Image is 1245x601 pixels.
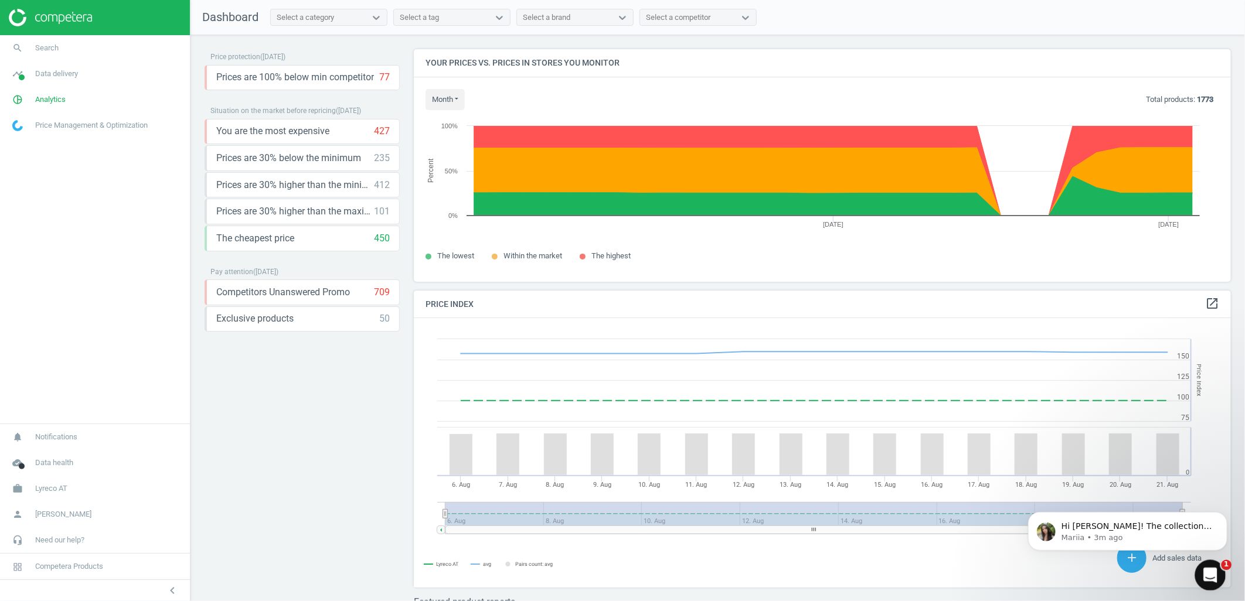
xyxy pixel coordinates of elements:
[35,94,66,105] span: Analytics
[1222,560,1232,571] span: 1
[968,481,990,489] tspan: 17. Aug
[427,158,435,183] tspan: Percent
[414,49,1231,77] h4: Your prices vs. prices in stores you monitor
[374,152,390,165] div: 235
[516,561,553,567] tspan: Pairs count: avg
[6,88,29,111] i: pie_chart_outlined
[6,452,29,474] i: cloud_done
[1181,414,1189,422] text: 75
[1195,364,1203,397] tspan: Price Index
[216,312,294,325] span: Exclusive products
[400,12,439,23] div: Select a tag
[216,205,374,218] span: Prices are 30% higher than the maximal
[780,481,801,489] tspan: 13. Aug
[646,12,710,23] div: Select a competitor
[216,152,361,165] span: Prices are 30% below the minimum
[35,120,148,131] span: Price Management & Optimization
[158,583,187,598] button: chevron_left
[499,481,517,489] tspan: 7. Aug
[6,426,29,448] i: notifications
[921,481,943,489] tspan: 16. Aug
[1195,560,1226,591] iframe: Intercom live chat
[379,312,390,325] div: 50
[874,481,896,489] tspan: 15. Aug
[253,268,278,276] span: ( [DATE] )
[216,71,374,84] span: Prices are 100% below min competitor
[165,583,179,597] i: chevron_left
[210,268,253,276] span: Pay attention
[35,457,73,468] span: Data health
[260,53,285,61] span: ( [DATE] )
[1177,393,1189,401] text: 100
[202,10,258,24] span: Dashboard
[1011,487,1245,569] iframe: Intercom notifications message
[686,481,707,489] tspan: 11. Aug
[1177,373,1189,381] text: 125
[216,125,329,138] span: You are the most expensive
[6,529,29,551] i: headset_mic
[1205,296,1219,312] a: open_in_new
[827,481,849,489] tspan: 14. Aug
[414,291,1231,318] h4: Price Index
[210,107,336,115] span: Situation on the market before repricing
[35,432,77,442] span: Notifications
[1015,481,1037,489] tspan: 18. Aug
[6,63,29,85] i: timeline
[374,286,390,299] div: 709
[1159,221,1179,228] tspan: [DATE]
[593,481,611,489] tspan: 9. Aug
[9,9,92,26] img: ajHJNr6hYgQAAAAASUVORK5CYII=
[733,481,754,489] tspan: 12. Aug
[6,503,29,525] i: person
[441,122,458,129] text: 100%
[374,125,390,138] div: 427
[35,43,59,53] span: Search
[1177,352,1189,360] text: 150
[374,205,390,218] div: 101
[448,212,458,219] text: 0%
[823,221,843,228] tspan: [DATE]
[546,481,564,489] tspan: 8. Aug
[216,179,374,192] span: Prices are 30% higher than the minimum
[35,69,78,79] span: Data delivery
[436,562,459,568] tspan: Lyreco AT
[35,483,67,494] span: Lyreco AT
[1063,481,1084,489] tspan: 19. Aug
[504,251,562,260] span: Within the market
[35,535,84,545] span: Need our help?
[216,286,350,299] span: Competitors Unanswered Promo
[452,481,470,489] tspan: 6. Aug
[6,477,29,500] i: work
[374,232,390,245] div: 450
[1186,469,1189,476] text: 0
[523,12,570,23] div: Select a brand
[638,481,660,489] tspan: 10. Aug
[277,12,334,23] div: Select a category
[210,53,260,61] span: Price protection
[216,232,294,245] span: The cheapest price
[6,37,29,59] i: search
[374,179,390,192] div: 412
[12,120,23,131] img: wGWNvw8QSZomAAAAABJRU5ErkJggg==
[426,89,465,110] button: month
[379,71,390,84] div: 77
[1205,296,1219,310] i: open_in_new
[483,561,491,567] tspan: avg
[35,509,91,520] span: [PERSON_NAME]
[591,251,631,260] span: The highest
[1146,94,1213,105] p: Total products:
[445,168,458,175] text: 50%
[1110,481,1131,489] tspan: 20. Aug
[1197,95,1213,104] b: 1773
[437,251,474,260] span: The lowest
[1156,481,1178,489] tspan: 21. Aug
[336,107,361,115] span: ( [DATE] )
[35,561,103,572] span: Competera Products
